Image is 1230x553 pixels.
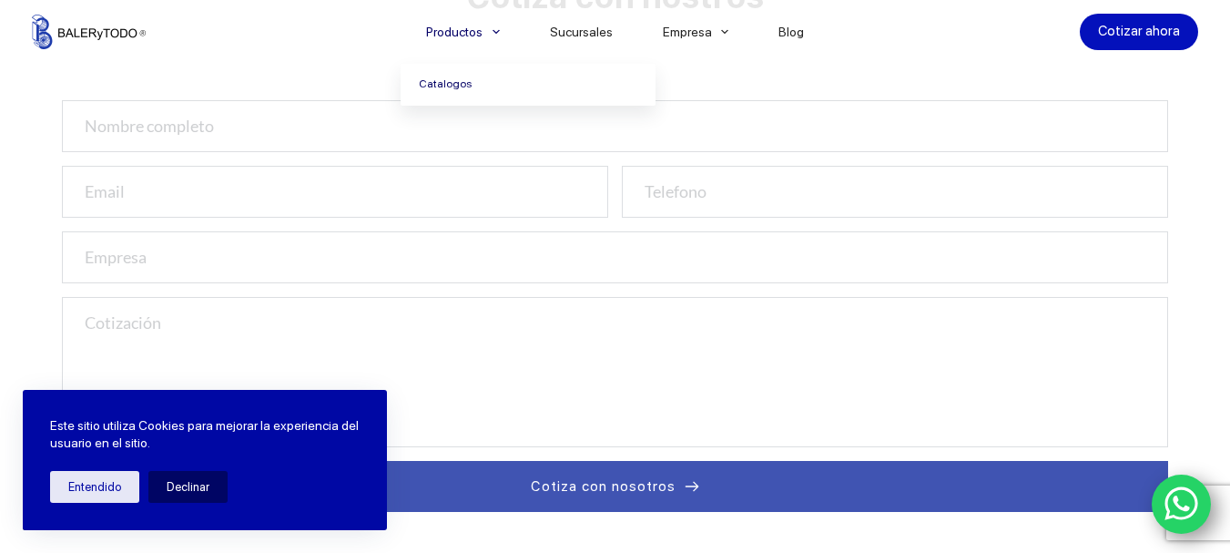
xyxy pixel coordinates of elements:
[32,15,146,49] img: Balerytodo
[622,166,1168,218] input: Telefono
[50,417,360,453] p: Este sitio utiliza Cookies para mejorar la experiencia del usuario en el sitio.
[62,166,608,218] input: Email
[62,231,1169,283] input: Empresa
[62,100,1169,152] input: Nombre completo
[1152,475,1212,535] a: WhatsApp
[148,471,228,503] button: Declinar
[50,471,139,503] button: Entendido
[401,64,656,106] a: Catalogos
[531,476,676,497] span: Cotiza con nosotros
[62,461,1169,512] button: Cotiza con nosotros
[1080,14,1198,50] a: Cotizar ahora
